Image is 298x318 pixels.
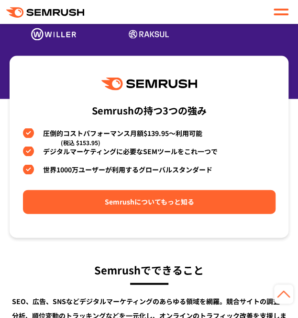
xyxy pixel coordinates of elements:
li: デジタルマーケティングに必要なSEMツールをこれ一つで [23,146,276,156]
li: 圧倒的コストパフォーマンス月額$139.95〜利用可能 [23,128,276,137]
img: Semrush [101,77,197,90]
a: Semrushについてもっと知る [23,190,276,214]
span: Semrushについてもっと知る [105,196,194,206]
div: Semrushの持つ3つの強み [23,102,276,119]
li: 世界1000万ユーザーが利用するグローバルスタンダード [23,164,276,174]
span: (税込 $153.95) [61,137,100,147]
h3: Semrushでできること [10,261,288,277]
